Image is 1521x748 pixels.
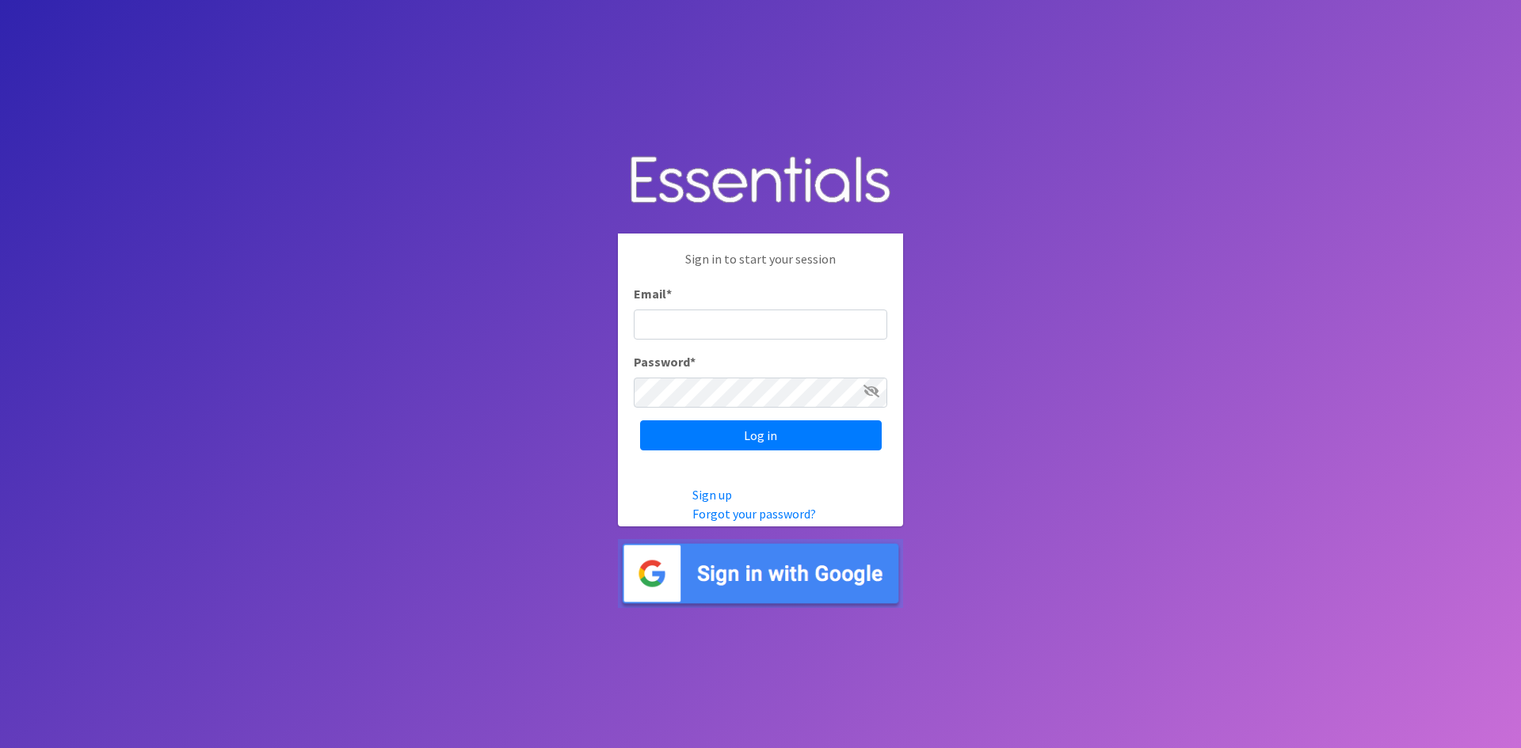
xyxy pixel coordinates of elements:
a: Sign up [692,487,732,503]
label: Password [634,352,696,371]
img: Human Essentials [618,140,903,222]
input: Log in [640,420,882,450]
abbr: required [690,354,696,370]
p: Sign in to start your session [634,249,887,284]
label: Email [634,284,672,303]
a: Forgot your password? [692,506,816,522]
abbr: required [666,286,672,302]
img: Sign in with Google [618,539,903,608]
